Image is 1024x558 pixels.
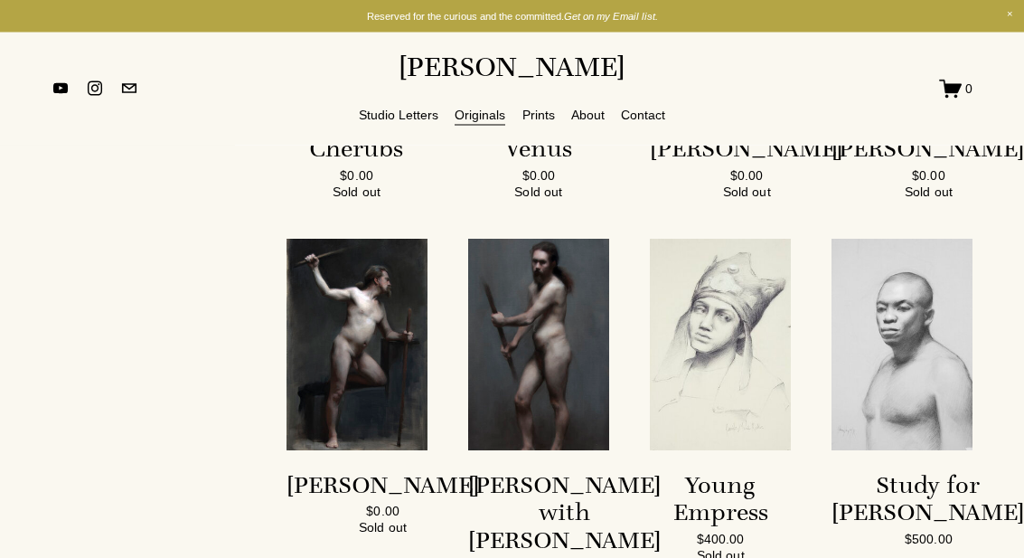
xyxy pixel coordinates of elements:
[310,170,403,183] div: $0.00
[52,80,70,98] a: YouTube
[310,136,403,164] div: Cherubs
[505,136,572,164] div: Venus
[621,104,665,127] a: Contact
[650,136,843,164] div: [PERSON_NAME]
[514,186,562,199] div: Sold out
[965,80,972,97] span: 0
[120,80,138,98] a: jennifermariekeller@gmail.com
[831,240,972,550] a: Study for Kevin
[86,80,104,98] a: instagram-unauth
[359,522,407,534] div: Sold out
[399,50,625,83] a: [PERSON_NAME]
[455,104,505,127] a: Originals
[287,240,427,534] a: Brian Kneeling
[905,186,953,199] div: Sold out
[505,170,572,183] div: $0.00
[333,186,380,199] div: Sold out
[650,534,791,546] div: $400.00
[723,186,771,199] div: Sold out
[522,104,555,127] a: Prints
[650,170,843,183] div: $0.00
[468,472,662,555] div: [PERSON_NAME] with [PERSON_NAME]
[359,104,438,127] a: Studio Letters
[571,104,605,127] a: About
[939,78,973,100] a: 0 items in cart
[650,472,791,527] div: Young Empress
[287,506,480,518] div: $0.00
[287,472,480,500] div: [PERSON_NAME]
